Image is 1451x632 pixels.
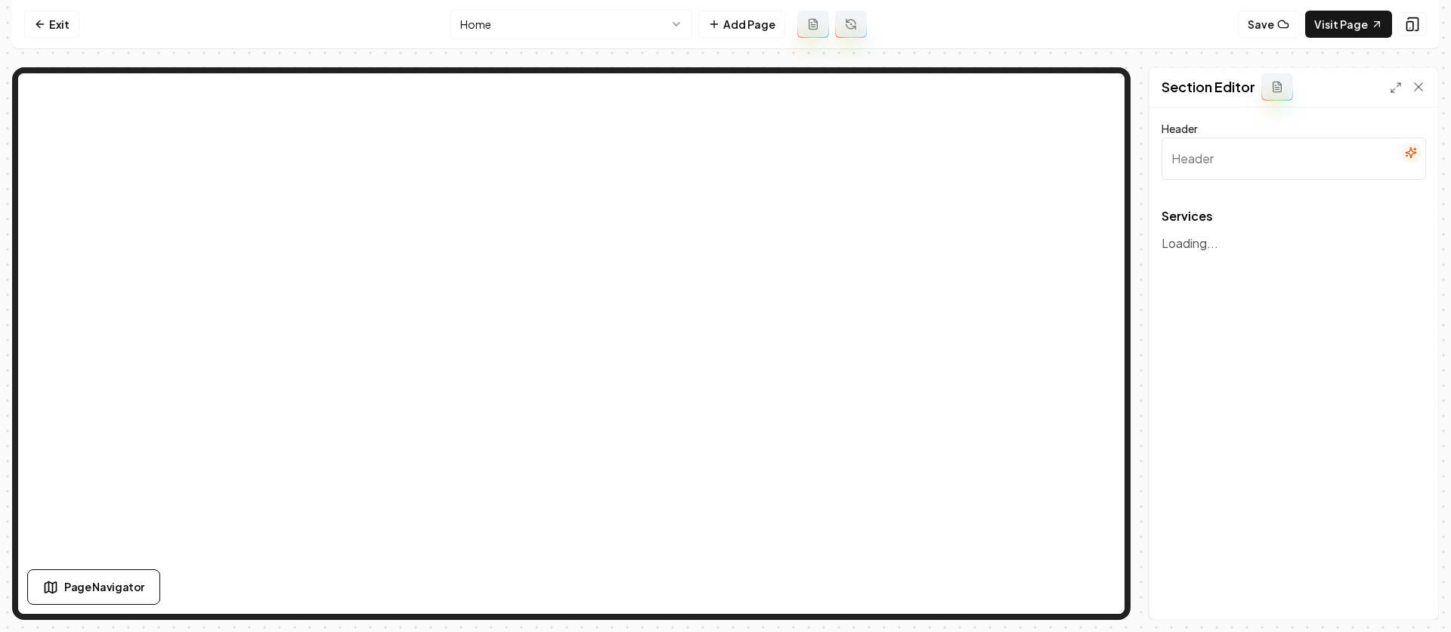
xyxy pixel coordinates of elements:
label: Header [1162,122,1198,135]
span: Services [1162,210,1426,222]
input: Header [1162,138,1426,180]
a: Exit [24,11,79,38]
a: Visit Page [1305,11,1392,38]
span: Page Navigator [64,579,144,595]
button: Add Page [698,11,785,38]
h2: Section Editor [1162,76,1255,98]
button: Add admin page prompt [797,11,829,38]
button: Regenerate page [835,11,867,38]
p: Loading... [1162,234,1426,252]
button: Add admin section prompt [1261,73,1293,101]
button: Page Navigator [27,569,160,605]
button: Save [1238,11,1299,38]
